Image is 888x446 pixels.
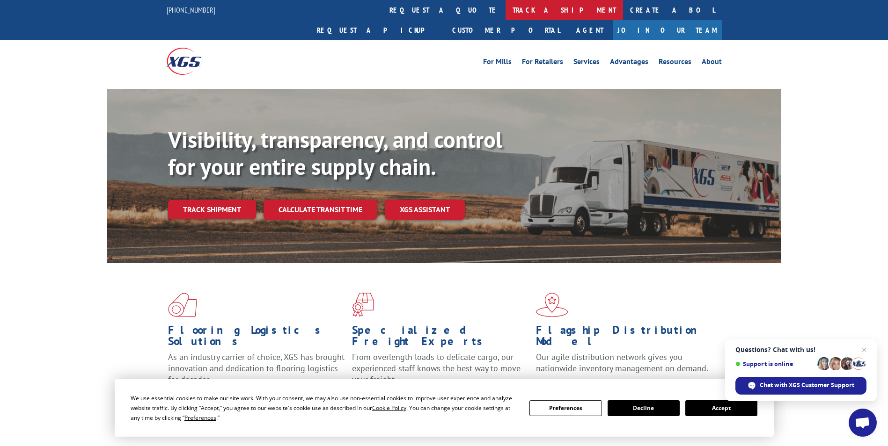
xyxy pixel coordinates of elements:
[168,352,345,385] span: As an industry carrier of choice, XGS has brought innovation and dedication to flooring logistics...
[167,5,215,14] a: [PHONE_NUMBER]
[168,324,345,352] h1: Flooring Logistics Solutions
[610,58,648,68] a: Advantages
[529,400,602,416] button: Preferences
[613,20,722,40] a: Join Our Team
[567,20,613,40] a: Agent
[131,393,518,423] div: We use essential cookies to make our site work. With your consent, we may also use non-essential ...
[536,324,713,352] h1: Flagship Distribution Model
[168,125,502,181] b: Visibility, transparency, and control for your entire supply chain.
[352,293,374,317] img: xgs-icon-focused-on-flooring-red
[735,360,814,367] span: Support is online
[859,344,870,355] span: Close chat
[352,352,529,393] p: From overlength loads to delicate cargo, our experienced staff knows the best way to move your fr...
[608,400,680,416] button: Decline
[372,404,406,412] span: Cookie Policy
[573,58,600,68] a: Services
[483,58,512,68] a: For Mills
[685,400,757,416] button: Accept
[264,200,377,220] a: Calculate transit time
[536,293,568,317] img: xgs-icon-flagship-distribution-model-red
[849,409,877,437] div: Open chat
[536,352,708,374] span: Our agile distribution network gives you nationwide inventory management on demand.
[352,324,529,352] h1: Specialized Freight Experts
[310,20,445,40] a: Request a pickup
[184,414,216,422] span: Preferences
[522,58,563,68] a: For Retailers
[760,381,854,389] span: Chat with XGS Customer Support
[385,200,465,220] a: XGS ASSISTANT
[445,20,567,40] a: Customer Portal
[735,377,866,395] div: Chat with XGS Customer Support
[168,293,197,317] img: xgs-icon-total-supply-chain-intelligence-red
[735,346,866,353] span: Questions? Chat with us!
[702,58,722,68] a: About
[168,200,256,219] a: Track shipment
[115,379,774,437] div: Cookie Consent Prompt
[659,58,691,68] a: Resources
